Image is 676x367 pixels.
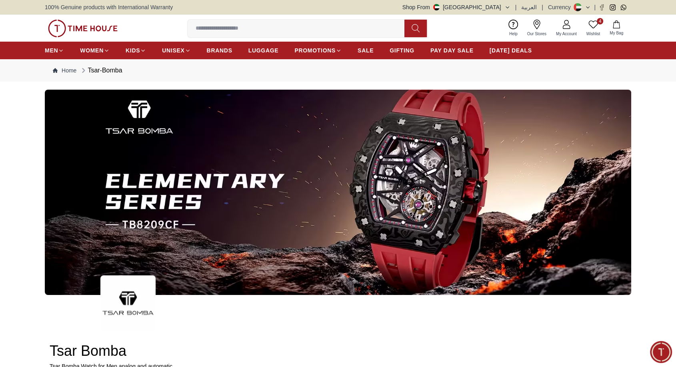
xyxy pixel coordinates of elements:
span: UNISEX [162,46,184,54]
span: SALE [358,46,374,54]
span: GIFTING [390,46,414,54]
a: KIDS [126,43,146,58]
img: ... [45,90,631,295]
a: Facebook [599,4,605,10]
span: | [594,3,596,11]
span: PAY DAY SALE [430,46,474,54]
a: GIFTING [390,43,414,58]
span: 4 [597,18,603,24]
a: Instagram [610,4,616,10]
span: Help [506,31,521,37]
a: [DATE] DEALS [490,43,532,58]
a: Whatsapp [620,4,626,10]
span: BRANDS [207,46,232,54]
div: Chat Widget [650,341,672,363]
button: Shop From[GEOGRAPHIC_DATA] [402,3,510,11]
span: | [515,3,517,11]
span: My Bag [606,30,626,36]
span: Wishlist [583,31,603,37]
img: ... [100,275,156,331]
span: WOMEN [80,46,104,54]
a: MEN [45,43,64,58]
span: Our Stores [524,31,550,37]
a: UNISEX [162,43,190,58]
div: Currency [548,3,574,11]
span: | [542,3,543,11]
div: Tsar-Bomba [80,66,122,75]
span: My Account [553,31,580,37]
span: [DATE] DEALS [490,46,532,54]
a: 4Wishlist [582,18,605,38]
a: SALE [358,43,374,58]
a: Help [504,18,522,38]
a: Our Stores [522,18,551,38]
button: العربية [521,3,537,11]
span: PROMOTIONS [294,46,336,54]
a: LUGGAGE [248,43,279,58]
span: MEN [45,46,58,54]
a: PAY DAY SALE [430,43,474,58]
a: WOMEN [80,43,110,58]
a: Home [53,66,76,74]
button: My Bag [605,19,628,38]
h2: Tsar Bomba [50,343,626,359]
img: United Arab Emirates [433,4,440,10]
a: BRANDS [207,43,232,58]
span: LUGGAGE [248,46,279,54]
a: PROMOTIONS [294,43,342,58]
nav: Breadcrumb [45,59,631,82]
span: 100% Genuine products with International Warranty [45,3,173,11]
img: ... [48,20,118,37]
span: KIDS [126,46,140,54]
